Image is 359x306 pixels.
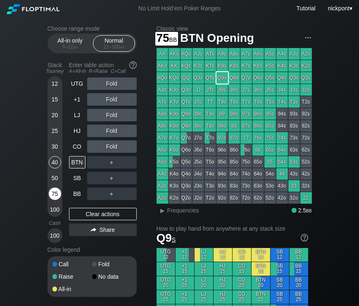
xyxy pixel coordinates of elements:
div: 22 [300,192,312,204]
div: T4o [204,168,216,180]
div: LJ 12 [195,248,213,262]
div: 76s [252,132,264,144]
div: 62o [252,192,264,204]
div: LJ [69,109,86,121]
div: Stack [44,58,66,77]
div: K7s [240,60,252,72]
div: 97o [216,132,228,144]
img: help.32db89a4.svg [128,60,138,70]
div: A5o [157,156,168,168]
div: Fold [87,109,137,121]
div: Call [52,261,92,267]
div: 75s [264,132,276,144]
div: QTo [181,96,192,108]
div: T5s [264,96,276,108]
div: 83o [228,180,240,192]
div: A8s [228,48,240,60]
div: K3s [288,60,300,72]
div: No Limit Hold’em Poker Ranges [126,5,233,14]
div: 73s [288,132,300,144]
div: 43s [288,168,300,180]
div: Color legend [48,243,137,256]
div: K4o [169,168,180,180]
div: J2o [193,192,204,204]
div: A3s [288,48,300,60]
div: LJ 25 [195,290,213,304]
div: 42s [300,168,312,180]
div: J4s [276,84,288,96]
div: J3s [288,84,300,96]
div: 64o [252,168,264,180]
div: Q8o [181,120,192,132]
div: 94o [216,168,228,180]
div: Q5o [181,156,192,168]
div: T2o [204,192,216,204]
div: +1 25 [176,290,194,304]
div: 86o [228,144,240,156]
div: K8s [228,60,240,72]
div: 95o [216,156,228,168]
div: JTs [204,84,216,96]
div: 84s [276,120,288,132]
div: UTG 15 [157,262,175,276]
div: QJs [193,72,204,84]
div: 98s [228,108,240,120]
div: K5o [169,156,180,168]
div: Cash [44,220,66,226]
div: J5s [264,84,276,96]
div: T3o [204,180,216,192]
div: T5o [204,156,216,168]
div: 44 [276,168,288,180]
div: BB 15 [290,262,308,276]
div: Q4o [181,168,192,180]
div: A7s [240,48,252,60]
div: K2s [300,60,312,72]
div: Q3s [288,72,300,84]
div: Q6s [252,72,264,84]
div: T9o [204,108,216,120]
div: Q4s [276,72,288,84]
div: 66 [252,144,264,156]
div: 75 [49,188,61,200]
div: 64s [276,144,288,156]
div: K7o [169,132,180,144]
div: SB 20 [271,276,289,290]
div: T4s [276,96,288,108]
div: T3s [288,96,300,108]
div: J8o [193,120,204,132]
span: bb [120,44,124,50]
div: 82o [228,192,240,204]
div: BB 12 [290,248,308,262]
div: J6o [193,144,204,156]
div: BTN 25 [252,290,270,304]
div: CO 20 [233,276,251,290]
h2: Choose range mode [48,25,137,32]
div: 62s [300,144,312,156]
div: A3o [157,180,168,192]
div: 93o [216,180,228,192]
div: AQo [157,72,168,84]
div: AQs [181,48,192,60]
div: QJo [181,84,192,96]
img: share.864f2f62.svg [90,228,96,232]
div: ＋ [87,188,137,200]
span: s [172,234,176,243]
div: 63o [252,180,264,192]
div: SB 12 [271,248,289,262]
div: LJ 15 [195,262,213,276]
div: 54o [264,168,276,180]
div: 94s [276,108,288,120]
div: 83s [288,120,300,132]
div: 55 [264,156,276,168]
div: 33 [288,180,300,192]
div: AA [157,48,168,60]
div: J7s [240,84,252,96]
div: KTs [204,60,216,72]
div: 32s [300,180,312,192]
div: AKs [169,48,180,60]
div: T6s [252,96,264,108]
div: T2s [300,96,312,108]
div: 98o [216,120,228,132]
div: AJo [157,84,168,96]
div: 77 [240,132,252,144]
